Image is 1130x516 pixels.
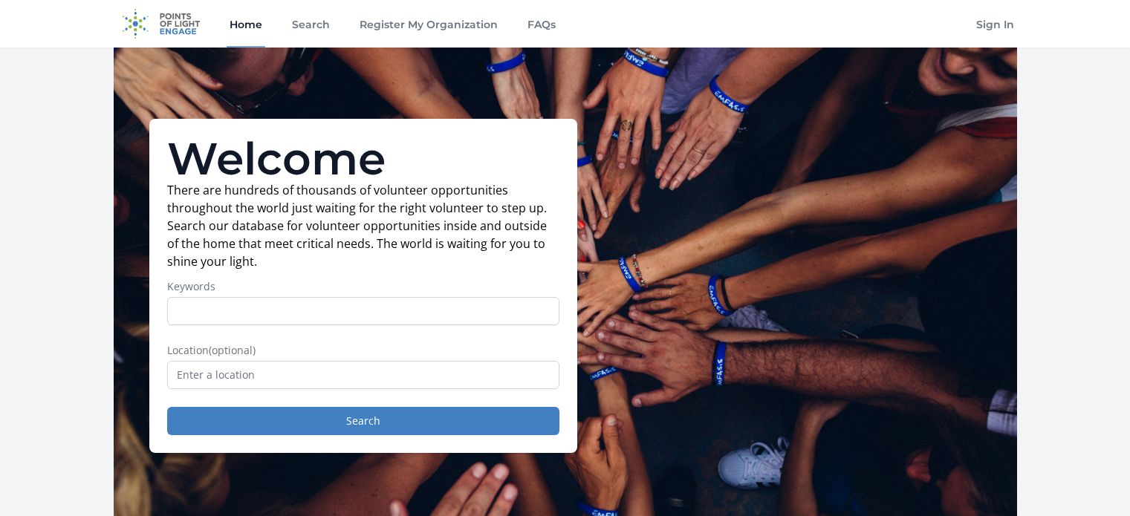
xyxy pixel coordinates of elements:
[167,137,559,181] h1: Welcome
[167,361,559,389] input: Enter a location
[209,343,256,357] span: (optional)
[167,279,559,294] label: Keywords
[167,343,559,358] label: Location
[167,181,559,270] p: There are hundreds of thousands of volunteer opportunities throughout the world just waiting for ...
[167,407,559,435] button: Search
